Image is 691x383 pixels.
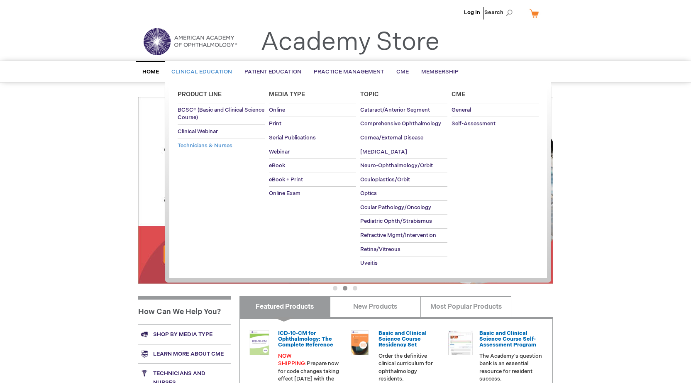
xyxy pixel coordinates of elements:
span: Patient Education [244,68,301,75]
a: Featured Products [239,296,330,317]
span: Cme [452,91,465,98]
h1: How Can We Help You? [138,296,231,324]
button: 1 of 3 [333,286,337,290]
a: Learn more about CME [138,344,231,363]
span: Cornea/External Disease [360,134,423,141]
button: 2 of 3 [343,286,347,290]
img: 0120008u_42.png [247,330,272,355]
a: Shop by media type [138,324,231,344]
span: Home [142,68,159,75]
span: eBook [269,162,285,169]
span: Print [269,120,281,127]
span: Self-Assessment [452,120,496,127]
span: [MEDICAL_DATA] [360,149,407,155]
span: Retina/Vitreous [360,246,400,253]
span: Media Type [269,91,305,98]
span: Cataract/Anterior Segment [360,107,430,113]
span: Pediatric Ophth/Strabismus [360,218,432,224]
span: Practice Management [314,68,384,75]
font: NOW SHIPPING: [278,353,307,367]
span: Oculoplastics/Orbit [360,176,410,183]
span: Online Exam [269,190,300,197]
a: Basic and Clinical Science Course Self-Assessment Program [479,330,536,349]
a: Log In [464,9,480,16]
a: ICD-10-CM for Ophthalmology: The Complete Reference [278,330,333,349]
p: The Academy's question bank is an essential resource for resident success. [479,352,542,383]
span: Membership [421,68,459,75]
p: Order the definitive clinical curriculum for ophthalmology residents. [378,352,442,383]
a: Basic and Clinical Science Course Residency Set [378,330,427,349]
span: Uveitis [360,260,378,266]
span: Neuro-Ophthalmology/Orbit [360,162,433,169]
span: Search [484,4,516,21]
span: General [452,107,471,113]
a: New Products [330,296,421,317]
span: Online [269,107,285,113]
span: Topic [360,91,379,98]
span: Webinar [269,149,290,155]
span: BCSC® (Basic and Clinical Science Course) [178,107,264,121]
span: Optics [360,190,377,197]
span: Refractive Mgmt/Intervention [360,232,436,239]
span: Clinical Education [171,68,232,75]
img: 02850963u_47.png [347,330,372,355]
span: Comprehensive Ophthalmology [360,120,441,127]
span: Product Line [178,91,222,98]
a: Academy Store [261,27,440,57]
span: Clinical Webinar [178,128,218,135]
span: CME [396,68,409,75]
span: Serial Publications [269,134,316,141]
button: 3 of 3 [353,286,357,290]
span: Technicians & Nurses [178,142,232,149]
img: bcscself_20.jpg [448,330,473,355]
span: eBook + Print [269,176,303,183]
span: Ocular Pathology/Oncology [360,204,431,211]
a: Most Popular Products [420,296,511,317]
